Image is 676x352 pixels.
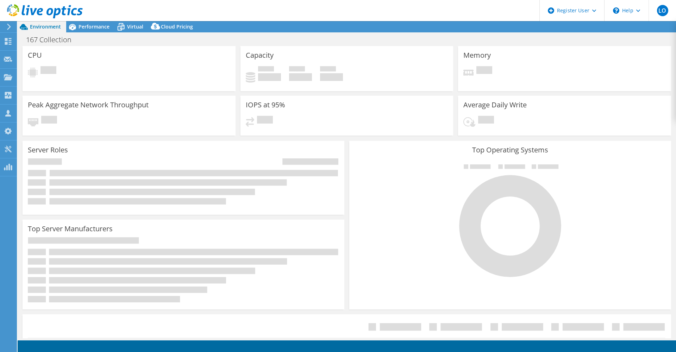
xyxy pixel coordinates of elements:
span: Virtual [127,23,143,30]
h3: Average Daily Write [463,101,527,109]
span: Environment [30,23,61,30]
span: Cloud Pricing [161,23,193,30]
h1: 167 Collection [23,36,82,44]
h4: 0 GiB [289,73,312,81]
h3: CPU [28,51,42,59]
span: Free [289,66,305,73]
h4: 0 GiB [258,73,281,81]
span: Pending [478,116,494,125]
span: Pending [41,116,57,125]
span: Pending [40,66,56,76]
svg: \n [613,7,619,14]
span: Total [320,66,336,73]
span: Pending [257,116,273,125]
h3: Top Server Manufacturers [28,225,113,233]
h3: IOPS at 95% [246,101,285,109]
h3: Server Roles [28,146,68,154]
h3: Capacity [246,51,274,59]
span: Pending [476,66,492,76]
h3: Memory [463,51,491,59]
span: Performance [79,23,109,30]
span: LO [657,5,668,16]
h3: Peak Aggregate Network Throughput [28,101,149,109]
span: Used [258,66,274,73]
h4: 0 GiB [320,73,343,81]
h3: Top Operating Systems [355,146,666,154]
